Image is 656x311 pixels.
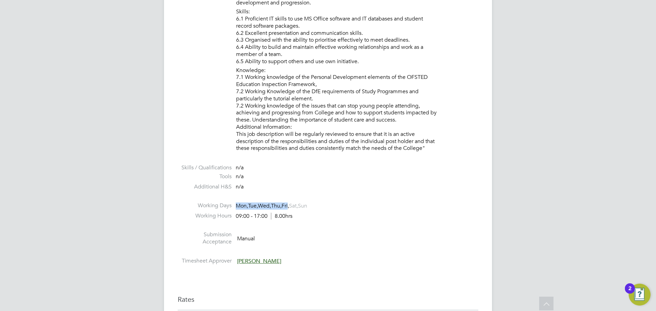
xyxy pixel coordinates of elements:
[298,202,307,209] span: Sun
[178,257,232,265] label: Timesheet Approver
[236,67,478,154] li: Knowledge: 7.1 Working knowledge of the Personal Development elements of the OFSTED Education Ins...
[236,8,478,67] li: Skills: 6.1 Proficient IT skills to use MS Office software and IT databases and student record so...
[271,202,282,209] span: Thu,
[628,288,631,297] div: 2
[178,183,232,190] label: Additional H&S
[237,258,281,265] span: [PERSON_NAME]
[236,183,244,190] span: n/a
[237,235,255,242] span: Manual
[178,231,232,245] label: Submission Acceptance
[236,164,244,171] span: n/a
[178,173,232,180] label: Tools
[258,202,271,209] span: Wed,
[178,212,232,220] label: Working Hours
[236,202,248,209] span: Mon,
[236,173,244,180] span: n/a
[178,202,232,209] label: Working Days
[282,202,289,209] span: Fri,
[271,213,292,220] span: 8.00hrs
[178,295,478,304] h3: Rates
[289,202,298,209] span: Sat,
[248,202,258,209] span: Tue,
[629,284,651,306] button: Open Resource Center, 2 new notifications
[236,213,292,220] div: 09:00 - 17:00
[178,164,232,171] label: Skills / Qualifications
